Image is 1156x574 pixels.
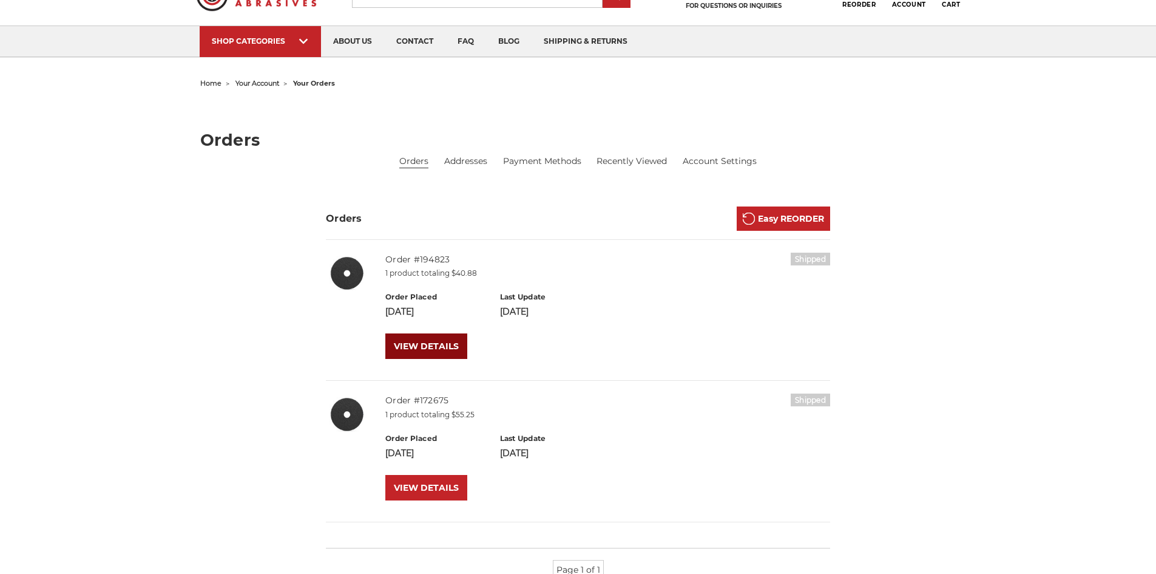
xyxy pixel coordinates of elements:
h6: Shipped [791,394,830,406]
span: Reorder [842,1,876,9]
a: blog [486,26,532,57]
span: [DATE] [500,306,529,317]
span: your orders [293,79,335,87]
h6: Shipped [791,253,830,265]
a: contact [384,26,445,57]
a: VIEW DETAILS [385,333,467,359]
h3: Orders [326,211,362,226]
a: VIEW DETAILS [385,475,467,501]
a: Order #172675 [385,395,448,406]
h6: Order Placed [385,433,487,444]
a: Payment Methods [503,155,581,168]
a: Order #194823 [385,254,450,265]
div: SHOP CATEGORIES [212,36,309,46]
a: shipping & returns [532,26,640,57]
li: Orders [399,155,428,168]
span: Cart [942,1,960,9]
h6: Last Update [500,292,601,302]
a: about us [321,26,384,57]
p: FOR QUESTIONS OR INQUIRIES [659,2,808,10]
a: your account [235,79,279,87]
h1: Orders [200,132,956,148]
span: [DATE] [500,448,529,459]
span: [DATE] [385,306,414,317]
p: 1 product totaling $55.25 [385,409,830,420]
a: Addresses [444,155,487,168]
img: 4.5 Inch Silicon Carbide Resin Fiber Discs [326,253,368,295]
a: faq [445,26,486,57]
p: 1 product totaling $40.88 [385,268,830,279]
a: Account Settings [683,155,757,168]
span: [DATE] [385,448,414,459]
img: 4.5 Inch Silicon Carbide Resin Fiber Discs [326,394,368,436]
a: Easy REORDER [737,207,830,231]
a: home [200,79,221,87]
a: Recently Viewed [597,155,667,168]
span: Account [892,1,926,9]
h6: Order Placed [385,292,487,302]
h6: Last Update [500,433,601,444]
